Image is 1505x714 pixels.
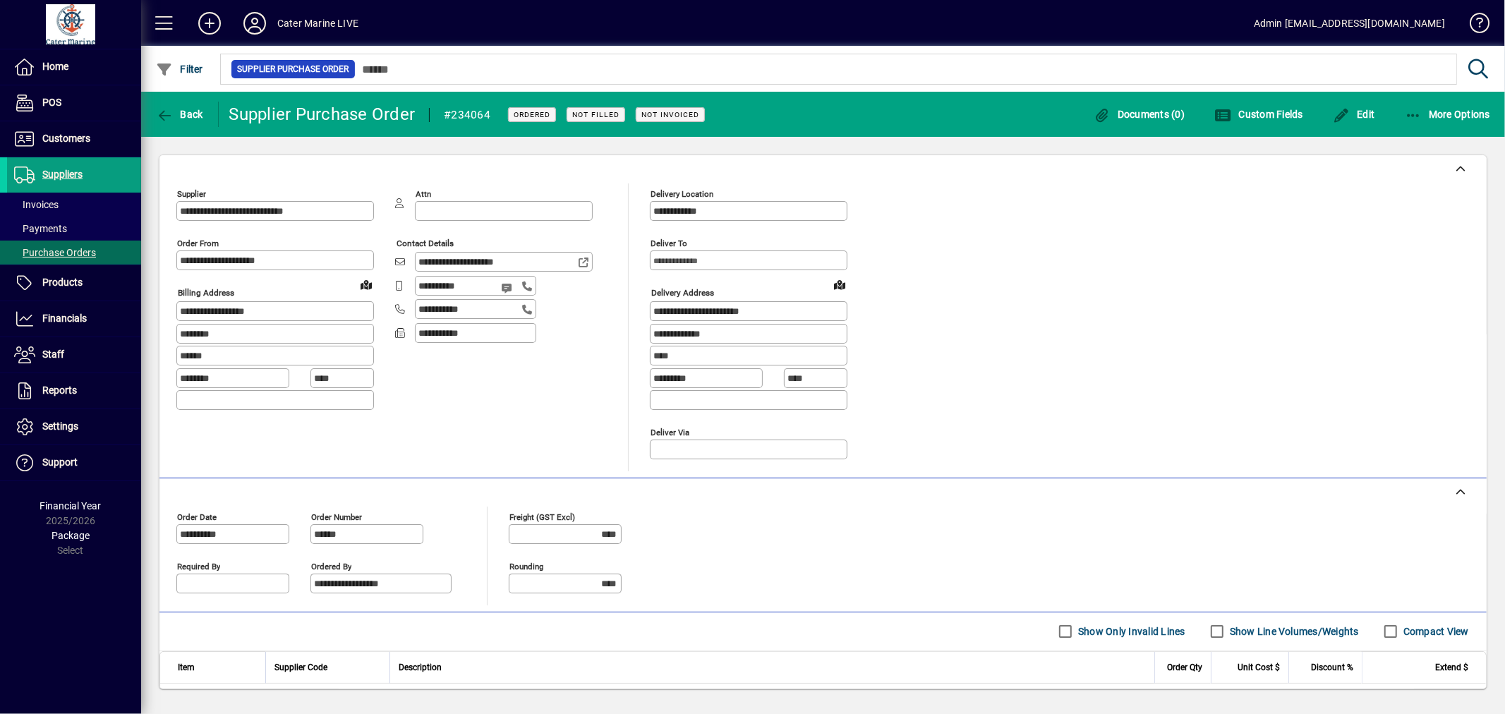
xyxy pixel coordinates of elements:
a: Purchase Orders [7,241,141,265]
span: Documents (0) [1094,109,1185,120]
span: Financial Year [40,500,102,512]
div: Cater Marine LIVE [277,12,358,35]
mat-label: Order date [177,512,217,521]
span: Item [178,660,195,675]
button: More Options [1401,102,1494,127]
a: Reports [7,373,141,409]
button: Back [152,102,207,127]
span: Products [42,277,83,288]
a: Settings [7,409,141,444]
a: View on map [355,273,377,296]
a: Products [7,265,141,301]
button: Send SMS [491,271,525,305]
span: Unit Cost $ [1238,660,1280,675]
button: Filter [152,56,207,82]
mat-label: Deliver To [651,238,687,248]
div: Supplier Purchase Order [229,103,416,126]
span: Edit [1333,109,1375,120]
div: Admin [EMAIL_ADDRESS][DOMAIN_NAME] [1254,12,1445,35]
button: Add [187,11,232,36]
span: Back [156,109,203,120]
button: Documents (0) [1090,102,1189,127]
label: Show Line Volumes/Weights [1227,624,1359,639]
a: Customers [7,121,141,157]
span: More Options [1405,109,1491,120]
span: POS [42,97,61,108]
mat-label: Order from [177,238,219,248]
span: Payments [14,223,67,234]
mat-label: Attn [416,189,431,199]
span: Ordered [514,110,550,119]
button: Profile [232,11,277,36]
label: Show Only Invalid Lines [1075,624,1185,639]
mat-label: Delivery Location [651,189,713,199]
mat-label: Rounding [509,561,543,571]
span: Support [42,456,78,468]
span: Discount % [1311,660,1353,675]
mat-label: Supplier [177,189,206,199]
a: Payments [7,217,141,241]
a: Financials [7,301,141,337]
a: POS [7,85,141,121]
span: Order Qty [1167,660,1202,675]
span: Home [42,61,68,72]
span: Staff [42,349,64,360]
span: Filter [156,63,203,75]
a: Support [7,445,141,480]
app-page-header-button: Back [141,102,219,127]
mat-label: Order number [311,512,362,521]
mat-label: Required by [177,561,220,571]
button: Custom Fields [1211,102,1307,127]
mat-label: Ordered by [311,561,351,571]
a: Invoices [7,193,141,217]
span: Purchase Orders [14,247,96,258]
span: Package [52,530,90,541]
span: Financials [42,313,87,324]
span: Customers [42,133,90,144]
div: #234064 [444,104,490,126]
span: Reports [42,385,77,396]
a: Knowledge Base [1459,3,1487,49]
mat-label: Freight (GST excl) [509,512,575,521]
a: Home [7,49,141,85]
span: Invoices [14,199,59,210]
span: Extend $ [1435,660,1468,675]
span: Supplier Purchase Order [237,62,349,76]
span: Settings [42,420,78,432]
button: Edit [1329,102,1379,127]
mat-label: Deliver via [651,427,689,437]
span: Not Invoiced [641,110,699,119]
a: Staff [7,337,141,373]
span: Supplier Code [274,660,327,675]
label: Compact View [1401,624,1469,639]
span: Suppliers [42,169,83,180]
span: Not Filled [572,110,619,119]
span: Custom Fields [1214,109,1303,120]
a: View on map [828,273,851,296]
span: Description [399,660,442,675]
